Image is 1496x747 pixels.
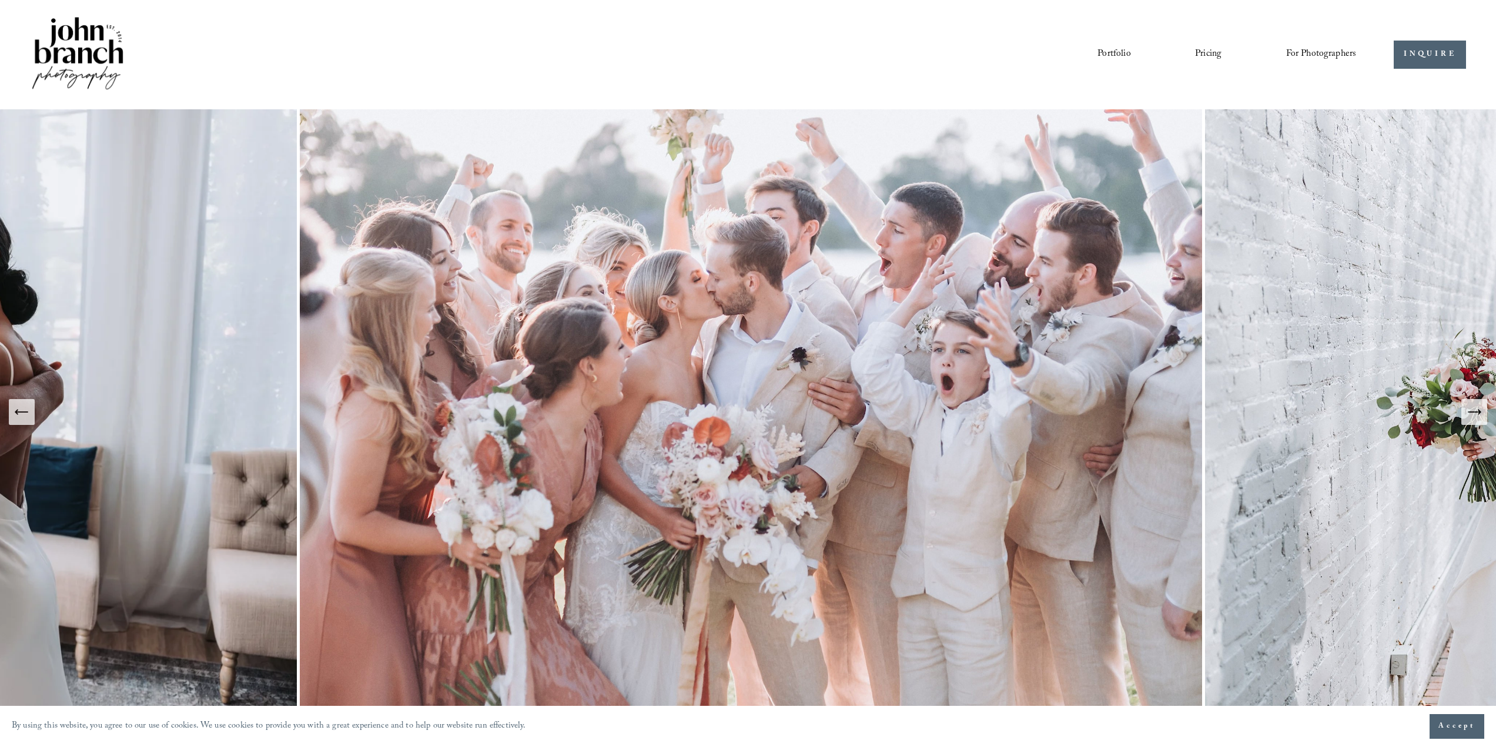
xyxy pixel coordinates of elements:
[1195,45,1221,65] a: Pricing
[9,399,35,425] button: Previous Slide
[297,109,1205,715] img: A wedding party celebrating outdoors, featuring a bride and groom kissing amidst cheering bridesm...
[1097,45,1130,65] a: Portfolio
[1461,399,1487,425] button: Next Slide
[12,718,526,735] p: By using this website, you agree to our use of cookies. We use cookies to provide you with a grea...
[1394,41,1466,69] a: INQUIRE
[30,15,125,94] img: John Branch IV Photography
[1286,45,1357,63] span: For Photographers
[1286,45,1357,65] a: folder dropdown
[1438,721,1475,732] span: Accept
[1430,714,1484,739] button: Accept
